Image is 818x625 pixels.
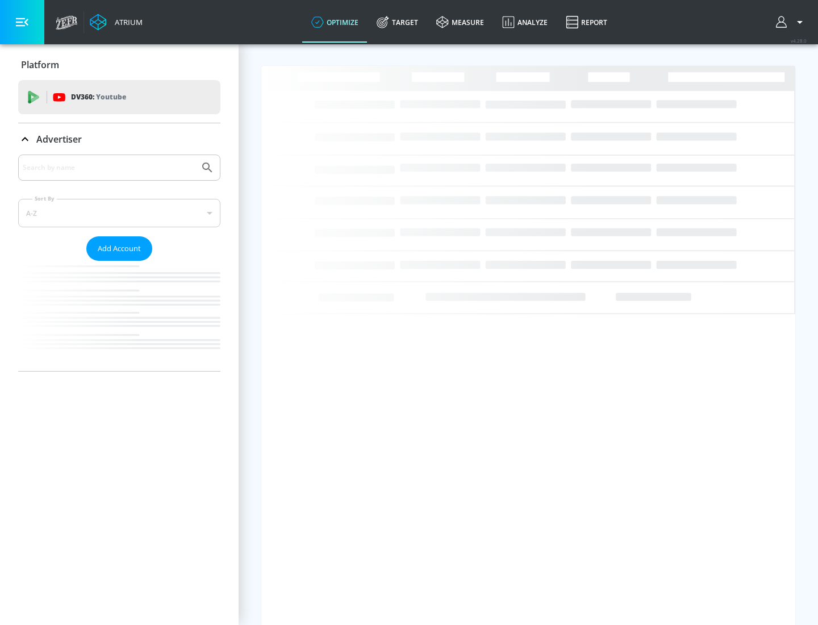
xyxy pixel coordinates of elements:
[791,37,807,44] span: v 4.28.0
[302,2,368,43] a: optimize
[21,59,59,71] p: Platform
[427,2,493,43] a: measure
[110,17,143,27] div: Atrium
[18,123,220,155] div: Advertiser
[18,49,220,81] div: Platform
[557,2,616,43] a: Report
[32,195,57,202] label: Sort By
[36,133,82,145] p: Advertiser
[368,2,427,43] a: Target
[23,160,195,175] input: Search by name
[98,242,141,255] span: Add Account
[18,80,220,114] div: DV360: Youtube
[493,2,557,43] a: Analyze
[18,199,220,227] div: A-Z
[18,155,220,371] div: Advertiser
[86,236,152,261] button: Add Account
[90,14,143,31] a: Atrium
[71,91,126,103] p: DV360:
[96,91,126,103] p: Youtube
[18,261,220,371] nav: list of Advertiser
